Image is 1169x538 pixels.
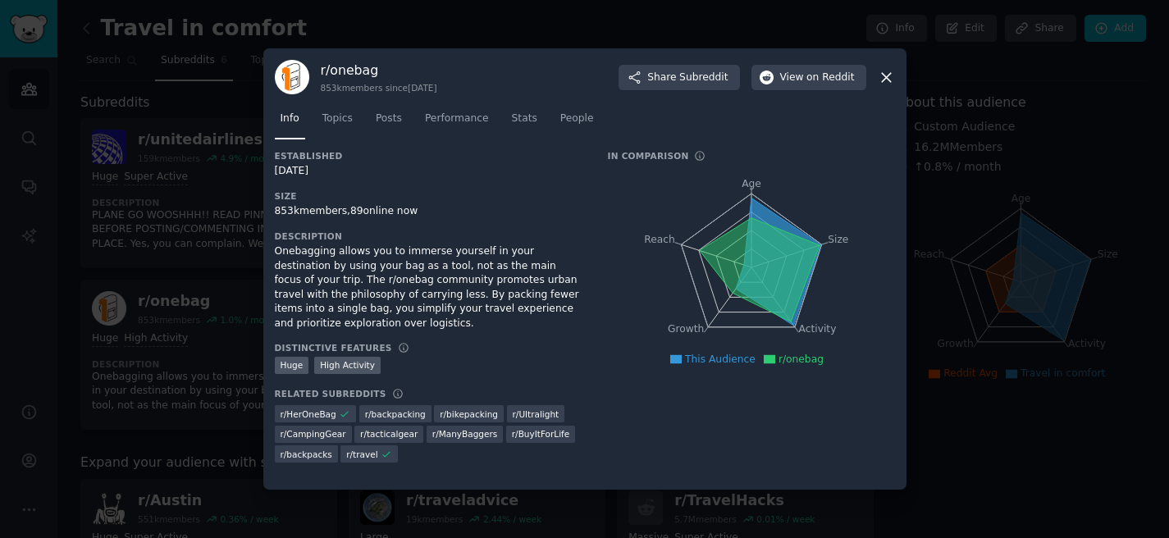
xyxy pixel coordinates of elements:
a: Stats [506,106,543,139]
tspan: Growth [668,324,704,335]
span: r/ CampingGear [281,428,346,440]
h3: Distinctive Features [275,342,392,353]
button: Viewon Reddit [751,65,866,91]
div: Onebagging allows you to immerse yourself in your destination by using your bag as a tool, not as... [275,244,585,331]
span: Posts [376,112,402,126]
h3: Description [275,230,585,242]
span: Stats [512,112,537,126]
img: onebag [275,60,309,94]
span: This Audience [685,353,756,365]
span: View [780,71,855,85]
span: r/ HerOneBag [281,408,336,420]
span: People [560,112,594,126]
span: Share [647,71,728,85]
span: r/ backpacking [365,408,426,420]
div: 853k members, 89 online now [275,204,585,219]
tspan: Activity [798,324,836,335]
h3: r/ onebag [321,62,437,79]
span: r/ Ultralight [513,408,559,420]
span: Topics [322,112,353,126]
span: r/ tacticalgear [360,428,418,440]
tspan: Age [742,178,761,189]
a: Info [275,106,305,139]
span: on Reddit [806,71,854,85]
span: Subreddit [679,71,728,85]
span: r/ BuyItForLife [512,428,569,440]
span: r/ backpacks [281,449,332,460]
tspan: Size [828,234,848,245]
span: r/ ManyBaggers [432,428,497,440]
span: r/onebag [779,353,824,365]
h3: Size [275,190,585,202]
span: r/ bikepacking [440,408,498,420]
div: 853k members since [DATE] [321,82,437,93]
h3: Established [275,150,585,162]
span: Info [281,112,299,126]
span: r/ travel [346,449,377,460]
div: [DATE] [275,164,585,179]
div: High Activity [314,357,381,374]
span: Performance [425,112,489,126]
button: ShareSubreddit [619,65,739,91]
a: Topics [317,106,358,139]
h3: In Comparison [608,150,689,162]
h3: Related Subreddits [275,388,386,399]
a: Performance [419,106,495,139]
tspan: Reach [644,234,675,245]
div: Huge [275,357,309,374]
a: People [555,106,600,139]
a: Posts [370,106,408,139]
